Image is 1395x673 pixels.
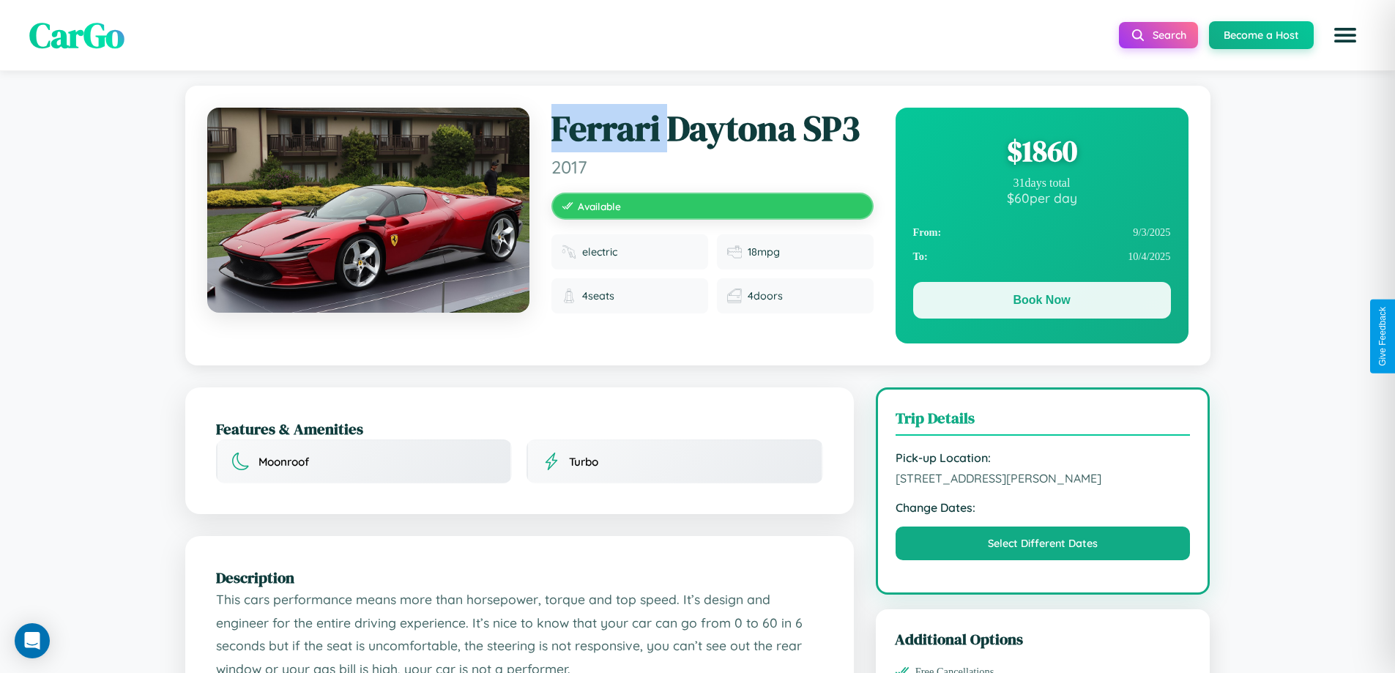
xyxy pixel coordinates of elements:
[15,623,50,658] div: Open Intercom Messenger
[895,628,1191,650] h3: Additional Options
[896,450,1191,465] strong: Pick-up Location:
[562,245,576,259] img: Fuel type
[913,176,1171,190] div: 31 days total
[1119,22,1198,48] button: Search
[216,567,823,588] h2: Description
[1153,29,1186,42] span: Search
[258,455,309,469] span: Moonroof
[896,407,1191,436] h3: Trip Details
[913,282,1171,319] button: Book Now
[569,455,598,469] span: Turbo
[1325,15,1366,56] button: Open menu
[896,471,1191,486] span: [STREET_ADDRESS][PERSON_NAME]
[1377,307,1388,366] div: Give Feedback
[913,226,942,239] strong: From:
[551,108,874,150] h1: Ferrari Daytona SP3
[562,289,576,303] img: Seats
[727,289,742,303] img: Doors
[216,418,823,439] h2: Features & Amenities
[913,250,928,263] strong: To:
[913,245,1171,269] div: 10 / 4 / 2025
[578,200,621,212] span: Available
[551,156,874,178] span: 2017
[1209,21,1314,49] button: Become a Host
[582,245,617,259] span: electric
[913,131,1171,171] div: $ 1860
[896,500,1191,515] strong: Change Dates:
[748,289,783,302] span: 4 doors
[748,245,780,259] span: 18 mpg
[913,220,1171,245] div: 9 / 3 / 2025
[207,108,529,313] img: Ferrari Daytona SP3 2017
[727,245,742,259] img: Fuel efficiency
[29,11,124,59] span: CarGo
[896,527,1191,560] button: Select Different Dates
[582,289,614,302] span: 4 seats
[913,190,1171,206] div: $ 60 per day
